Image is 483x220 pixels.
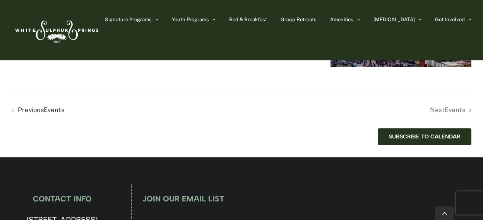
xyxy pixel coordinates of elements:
[435,17,465,22] span: Get Involved
[142,194,471,203] h4: JOIN OUR EMAIL LIST
[18,104,64,116] span: Previous
[389,133,460,140] button: Subscribe to calendar
[12,12,101,48] img: White Sulphur Springs Logo
[330,17,353,22] span: Amenities
[12,194,113,203] h4: CONTACT INFO
[105,17,152,22] span: Signature Programs
[281,17,317,22] span: Group Retreats
[229,17,267,22] span: Bed & Breakfast
[172,17,209,22] span: Youth Programs
[8,104,64,116] a: Previous Events
[44,106,64,114] span: Events
[373,17,415,22] span: [MEDICAL_DATA]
